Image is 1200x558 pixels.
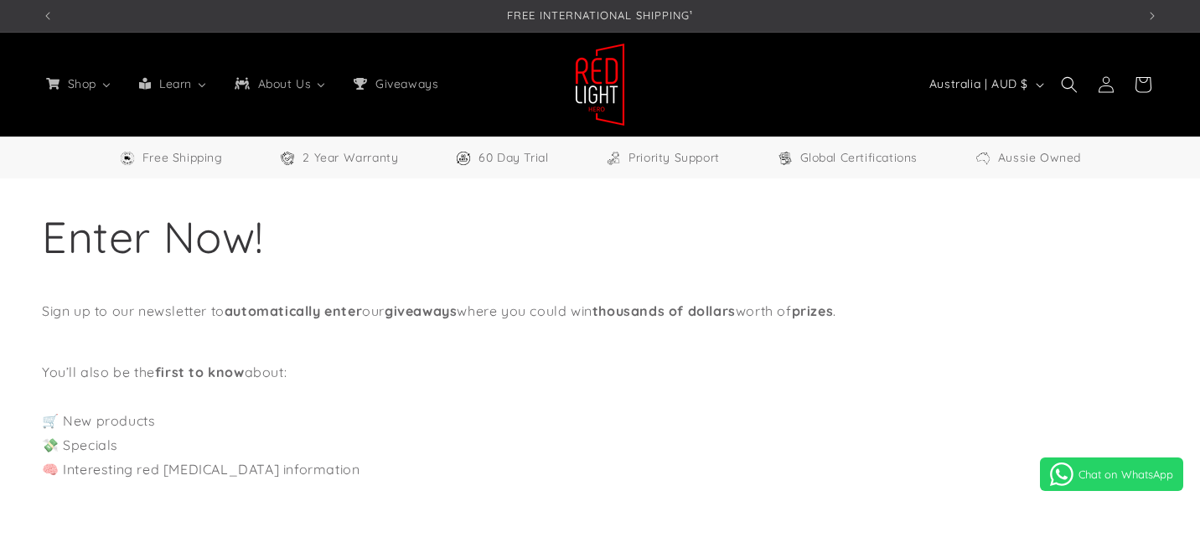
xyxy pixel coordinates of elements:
[507,8,693,22] span: FREE INTERNATIONAL SHIPPING¹
[42,302,836,319] span: Sign up to our newsletter to our where you could win worth of .
[279,147,398,168] a: 2 Year Warranty
[919,69,1051,101] button: Australia | AUD $
[42,364,287,380] span: You’ll also be the about:
[225,302,362,319] strong: automatically enter
[628,147,720,168] span: Priority Support
[119,147,223,168] a: Free Worldwide Shipping
[1078,468,1173,481] span: Chat on WhatsApp
[42,412,155,429] span: 🛒 New products
[1051,66,1088,103] summary: Search
[255,76,313,91] span: About Us
[455,150,472,167] img: Trial Icon
[119,150,136,167] img: Free Shipping Icon
[1040,457,1183,491] a: Chat on WhatsApp
[777,147,918,168] a: Global Certifications
[605,147,720,168] a: Priority Support
[65,76,98,91] span: Shop
[792,302,834,319] strong: prizes
[42,437,118,453] span: 💸 Specials
[372,76,440,91] span: Giveaways
[575,43,625,127] img: Red Light Hero
[42,209,1158,266] h1: Enter Now!
[605,150,622,167] img: Support Icon
[385,302,457,319] strong: giveaways
[220,66,339,101] a: About Us
[569,36,632,132] a: Red Light Hero
[975,150,991,167] img: Aussie Owned Icon
[32,66,125,101] a: Shop
[975,147,1081,168] a: Aussie Owned
[339,66,450,101] a: Giveaways
[42,461,359,478] span: 🧠 Interesting red [MEDICAL_DATA] information
[998,147,1081,168] span: Aussie Owned
[156,76,194,91] span: Learn
[155,364,245,380] strong: first to know
[303,147,398,168] span: 2 Year Warranty
[279,150,296,167] img: Warranty Icon
[455,147,548,168] a: 60 Day Trial
[125,66,220,101] a: Learn
[592,302,736,319] strong: thousands of dollars
[929,75,1028,93] span: Australia | AUD $
[800,147,918,168] span: Global Certifications
[142,147,223,168] span: Free Shipping
[777,150,794,167] img: Certifications Icon
[478,147,548,168] span: 60 Day Trial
